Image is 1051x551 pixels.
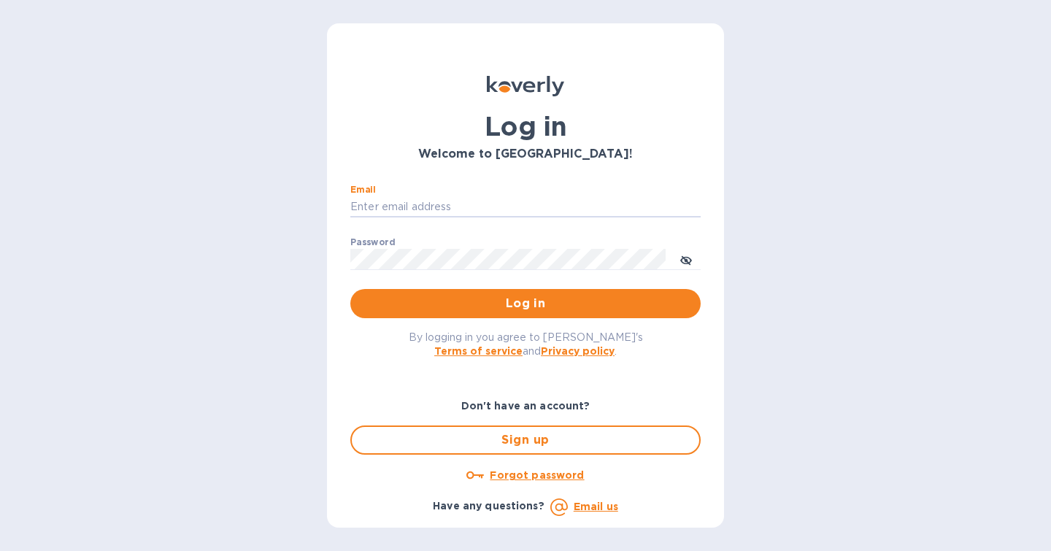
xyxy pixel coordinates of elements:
[541,345,615,357] a: Privacy policy
[350,147,701,161] h3: Welcome to [GEOGRAPHIC_DATA]!
[409,331,643,357] span: By logging in you agree to [PERSON_NAME]'s and .
[574,501,618,512] a: Email us
[350,196,701,218] input: Enter email address
[671,244,701,274] button: toggle password visibility
[350,185,376,194] label: Email
[350,238,395,247] label: Password
[350,425,701,455] button: Sign up
[490,469,584,481] u: Forgot password
[433,500,544,512] b: Have any questions?
[350,111,701,142] h1: Log in
[461,400,590,412] b: Don't have an account?
[434,345,523,357] a: Terms of service
[362,295,689,312] span: Log in
[350,289,701,318] button: Log in
[487,76,564,96] img: Koverly
[363,431,688,449] span: Sign up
